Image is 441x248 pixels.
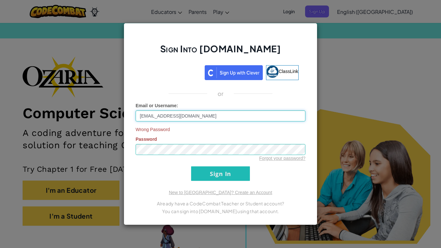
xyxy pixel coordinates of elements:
[205,65,263,80] img: clever_sso_button@2x.png
[169,190,272,195] a: New to [GEOGRAPHIC_DATA]? Create an Account
[136,207,305,215] p: You can sign into [DOMAIN_NAME] using that account.
[139,65,205,79] iframe: Sign in with Google Button
[136,200,305,207] p: Already have a CodeCombat Teacher or Student account?
[259,156,305,161] a: Forgot your password?
[136,126,305,133] span: Wrong Password
[136,102,178,109] label: :
[266,66,279,78] img: classlink-logo-small.png
[191,166,250,181] input: Sign In
[136,103,177,108] span: Email or Username
[279,69,298,74] span: ClassLink
[136,137,157,142] span: Password
[218,90,224,98] p: or
[136,43,305,61] h2: Sign Into [DOMAIN_NAME]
